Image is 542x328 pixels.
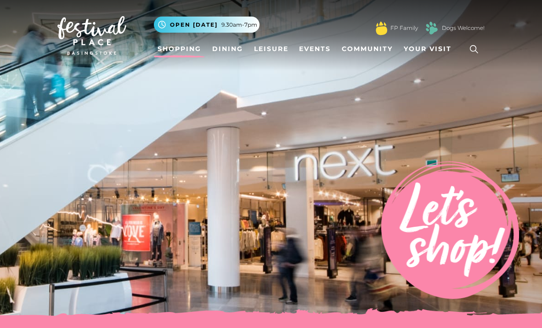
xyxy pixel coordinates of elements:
span: 9.30am-7pm [221,21,257,29]
a: FP Family [390,24,418,32]
a: Community [338,40,396,58]
a: Your Visit [400,40,460,58]
button: Open [DATE] 9.30am-7pm [154,17,260,33]
a: Events [295,40,334,58]
a: Shopping [154,40,205,58]
a: Dining [209,40,247,58]
a: Leisure [250,40,292,58]
img: Festival Place Logo [57,16,126,55]
span: Open [DATE] [170,21,218,29]
a: Dogs Welcome! [442,24,485,32]
span: Your Visit [404,44,452,54]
